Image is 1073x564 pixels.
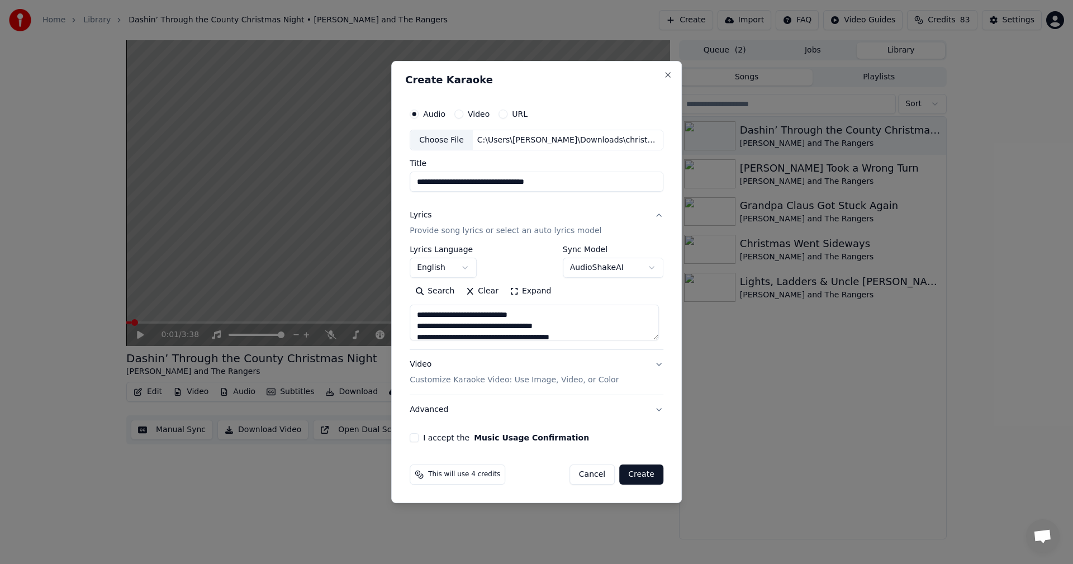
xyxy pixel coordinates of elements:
div: Choose File [410,130,473,150]
h2: Create Karaoke [405,75,668,85]
label: I accept the [423,434,589,442]
label: Video [468,110,490,118]
p: Customize Karaoke Video: Use Image, Video, or Color [410,375,619,386]
label: Sync Model [563,246,663,254]
div: Video [410,359,619,386]
label: Audio [423,110,445,118]
button: VideoCustomize Karaoke Video: Use Image, Video, or Color [410,350,663,395]
button: Search [410,283,460,301]
button: Cancel [569,465,615,485]
label: URL [512,110,528,118]
div: LyricsProvide song lyrics or select an auto lyrics model [410,246,663,350]
span: This will use 4 credits [428,470,500,479]
button: I accept the [474,434,589,442]
div: Lyrics [410,210,431,221]
label: Title [410,160,663,168]
button: LyricsProvide song lyrics or select an auto lyrics model [410,201,663,246]
p: Provide song lyrics or select an auto lyrics model [410,226,601,237]
div: C:\Users\[PERSON_NAME]\Downloads\christmas\Firelight and Fiddle Strings - Final (Remastered).wav [473,135,663,146]
button: Expand [504,283,557,301]
button: Advanced [410,395,663,424]
button: Clear [460,283,504,301]
label: Lyrics Language [410,246,477,254]
button: Create [619,465,663,485]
